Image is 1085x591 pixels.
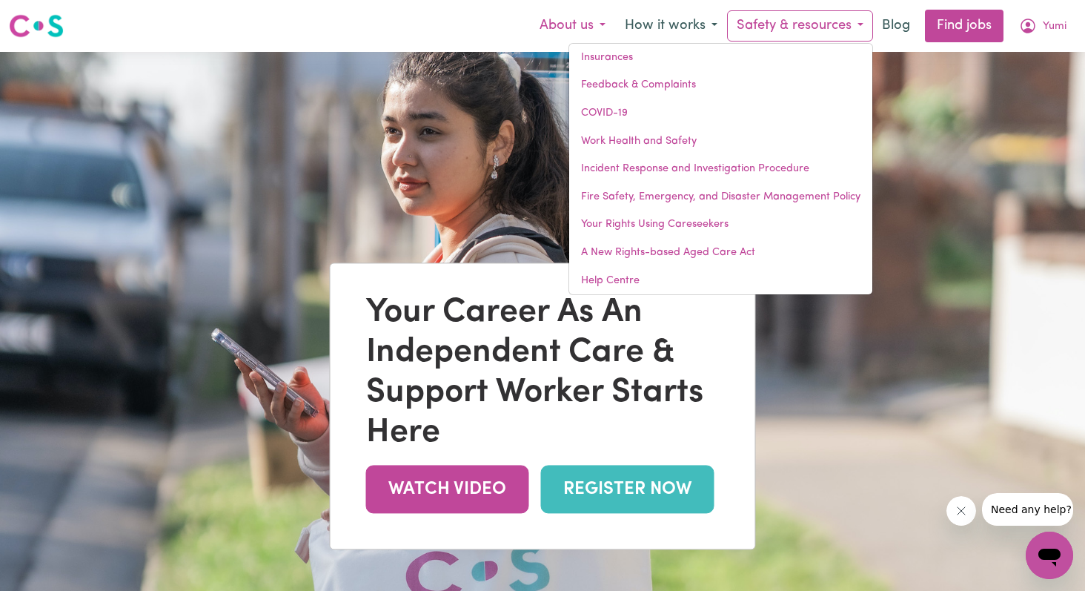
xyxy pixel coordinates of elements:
button: About us [530,10,615,42]
button: How it works [615,10,727,42]
a: COVID-19 [569,99,872,128]
a: Fire Safety, Emergency, and Disaster Management Policy [569,183,872,211]
a: Feedback & Complaints [569,71,872,99]
a: Insurances [569,44,872,72]
div: Safety & resources [568,43,873,295]
button: My Account [1009,10,1076,42]
img: Careseekers logo [9,13,64,39]
iframe: Button to launch messaging window [1026,532,1073,579]
a: Work Health and Safety [569,128,872,156]
span: Yumi [1043,19,1066,35]
button: Safety & resources [727,10,873,42]
a: Find jobs [925,10,1003,42]
a: Incident Response and Investigation Procedure [569,155,872,183]
a: Blog [873,10,919,42]
a: REGISTER NOW [541,466,714,514]
a: Your Rights Using Careseekers [569,211,872,239]
iframe: Close message [946,496,976,526]
iframe: Message from company [982,493,1073,526]
a: WATCH VIDEO [366,466,529,514]
div: Your Career As An Independent Care & Support Worker Starts Here [366,294,720,454]
a: Careseekers logo [9,9,64,43]
a: Help Centre [569,267,872,295]
a: A New Rights-based Aged Care Act [569,239,872,267]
